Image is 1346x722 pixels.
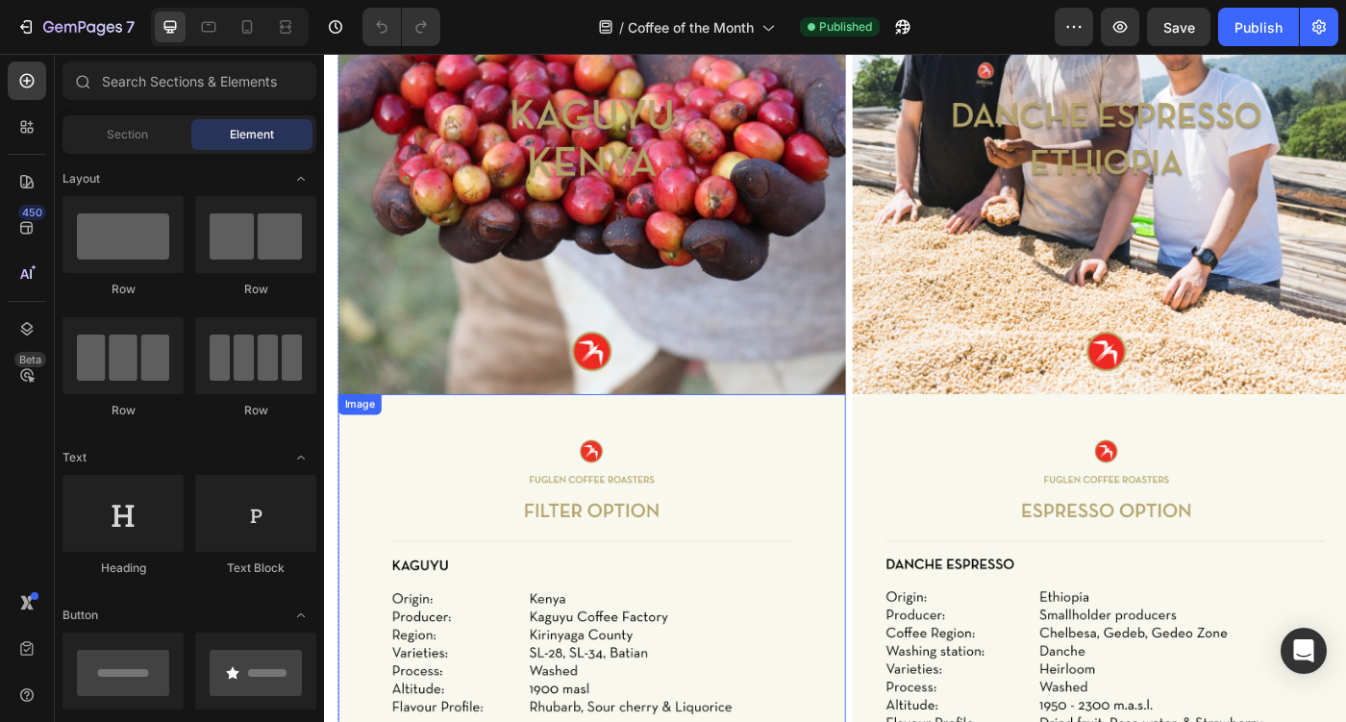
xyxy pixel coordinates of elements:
[8,8,143,46] button: 7
[62,62,316,100] input: Search Sections & Elements
[19,387,61,405] div: Image
[1281,628,1327,674] div: Open Intercom Messenger
[324,54,1346,722] iframe: Design area
[62,170,100,187] span: Layout
[62,281,184,298] div: Row
[62,607,98,624] span: Button
[62,560,184,577] div: Heading
[286,163,316,194] span: Toggle open
[1218,8,1299,46] button: Publish
[126,15,135,38] p: 7
[230,126,274,143] span: Element
[195,281,316,298] div: Row
[195,560,316,577] div: Text Block
[1234,17,1283,37] div: Publish
[819,18,872,36] span: Published
[18,205,46,220] div: 450
[286,442,316,473] span: Toggle open
[286,600,316,631] span: Toggle open
[362,8,440,46] div: Undo/Redo
[619,17,624,37] span: /
[628,17,754,37] span: Coffee of the Month
[62,402,184,419] div: Row
[14,352,46,367] div: Beta
[1147,8,1210,46] button: Save
[107,126,148,143] span: Section
[1163,19,1195,36] span: Save
[62,449,87,466] span: Text
[195,402,316,419] div: Row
